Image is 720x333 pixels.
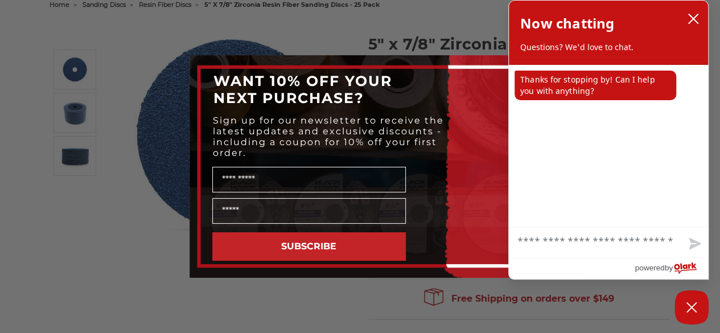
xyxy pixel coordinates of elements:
span: powered [635,261,664,275]
button: Close Chatbox [674,290,709,324]
input: Email [212,198,406,224]
a: Powered by Olark [635,258,708,279]
span: WANT 10% OFF YOUR NEXT PURCHASE? [213,72,392,106]
button: Send message [680,231,708,257]
button: close chatbox [684,10,702,27]
div: chat [509,65,708,227]
h2: Now chatting [520,12,614,35]
span: by [665,261,673,275]
button: SUBSCRIBE [212,232,406,261]
p: Questions? We'd love to chat. [520,42,697,53]
p: Thanks for stopping by! Can I help you with anything? [515,71,676,100]
span: Sign up for our newsletter to receive the latest updates and exclusive discounts - including a co... [213,115,444,158]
